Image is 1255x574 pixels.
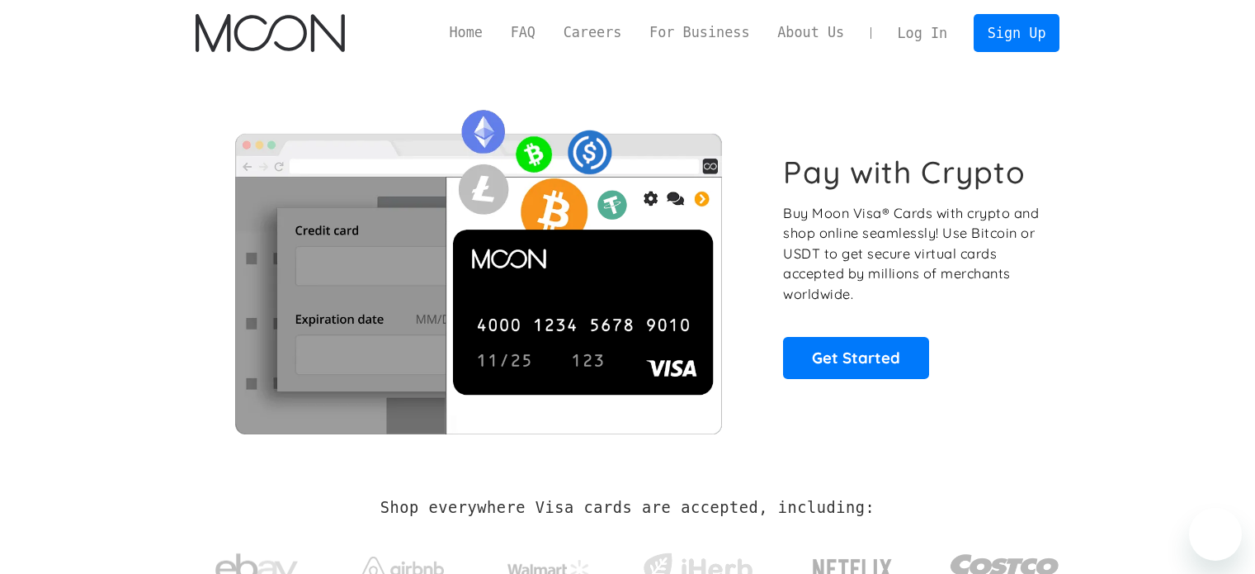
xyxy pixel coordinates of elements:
a: Home [436,22,497,43]
h1: Pay with Crypto [783,154,1026,191]
h2: Shop everywhere Visa cards are accepted, including: [380,499,875,517]
img: Moon Logo [196,14,345,52]
a: Careers [550,22,635,43]
a: Get Started [783,337,929,378]
a: home [196,14,345,52]
p: Buy Moon Visa® Cards with crypto and shop online seamlessly! Use Bitcoin or USDT to get secure vi... [783,203,1041,305]
iframe: Button to launch messaging window [1189,508,1242,561]
a: Log In [884,15,961,51]
a: Sign Up [974,14,1059,51]
img: Moon Cards let you spend your crypto anywhere Visa is accepted. [196,98,761,434]
a: About Us [763,22,858,43]
a: For Business [635,22,763,43]
a: FAQ [497,22,550,43]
